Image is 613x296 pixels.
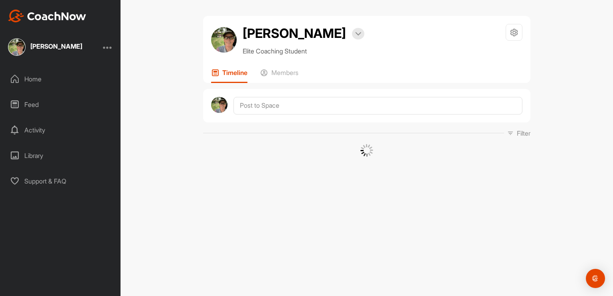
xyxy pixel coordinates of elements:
div: Open Intercom Messenger [586,269,605,288]
div: Activity [4,120,117,140]
p: Members [271,69,299,77]
img: avatar [211,97,227,113]
div: Library [4,146,117,166]
div: Home [4,69,117,89]
p: Elite Coaching Student [243,46,364,56]
img: avatar [211,27,237,53]
img: CoachNow [8,10,86,22]
img: square_5e0eff6b830a0c27e51cd81a68935f33.jpg [8,38,26,56]
div: Feed [4,95,117,114]
img: G6gVgL6ErOh57ABN0eRmCEwV0I4iEi4d8EwaPGI0tHgoAbU4EAHFLEQAh+QQFCgALACwIAA4AGAASAAAEbHDJSesaOCdk+8xg... [360,144,373,157]
h2: [PERSON_NAME] [243,24,346,43]
img: arrow-down [355,32,361,36]
div: Support & FAQ [4,171,117,191]
p: Timeline [222,69,247,77]
div: [PERSON_NAME] [30,43,82,49]
p: Filter [517,128,530,138]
